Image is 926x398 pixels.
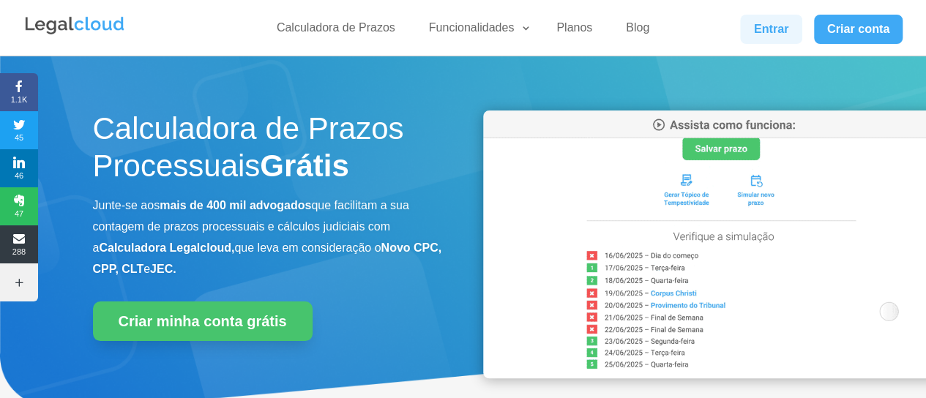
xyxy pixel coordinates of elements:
[99,241,234,254] b: Calculadora Legalcloud,
[93,301,313,341] a: Criar minha conta grátis
[268,20,404,42] a: Calculadora de Prazos
[548,20,601,42] a: Planos
[93,110,443,192] h1: Calculadora de Prazos Processuais
[420,20,532,42] a: Funcionalidades
[150,263,176,275] b: JEC.
[740,15,802,44] a: Entrar
[260,149,348,183] strong: Grátis
[93,241,442,275] b: Novo CPC, CPP, CLT
[814,15,903,44] a: Criar conta
[617,20,658,42] a: Blog
[23,15,126,37] img: Legalcloud Logo
[160,199,311,211] b: mais de 400 mil advogados
[23,26,126,39] a: Logo da Legalcloud
[93,195,443,279] p: Junte-se aos que facilitam a sua contagem de prazos processuais e cálculos judiciais com a que le...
